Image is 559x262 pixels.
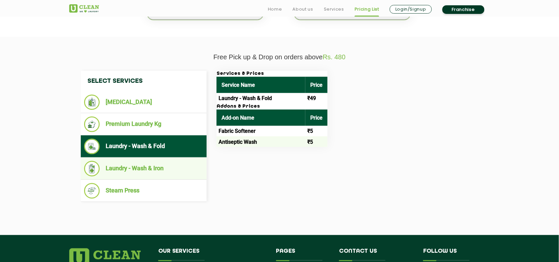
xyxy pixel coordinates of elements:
td: Antiseptic Wash [217,136,305,147]
li: Laundry - Wash & Iron [84,161,203,177]
td: ₹49 [305,93,328,104]
li: Laundry - Wash & Fold [84,139,203,154]
td: Laundry - Wash & Fold [217,93,305,104]
img: Premium Laundry Kg [84,117,100,132]
th: Price [305,77,328,93]
li: Steam Press [84,183,203,199]
a: Home [268,5,282,13]
img: UClean Laundry and Dry Cleaning [69,4,99,13]
td: Fabric Softener [217,126,305,136]
a: About us [293,5,313,13]
th: Service Name [217,77,305,93]
li: [MEDICAL_DATA] [84,95,203,110]
h4: Follow us [423,248,482,261]
a: Franchise [442,5,484,14]
h4: Our Services [158,248,266,261]
li: Premium Laundry Kg [84,117,203,132]
a: Pricing List [355,5,379,13]
p: Free Pick up & Drop on orders above [69,53,490,61]
td: ₹5 [305,136,328,147]
h3: Addons & Prices [217,104,328,110]
h4: Select Services [81,71,207,91]
a: Services [324,5,344,13]
span: Rs. 480 [323,53,346,61]
img: Steam Press [84,183,100,199]
img: Laundry - Wash & Fold [84,139,100,154]
img: Dry Cleaning [84,95,100,110]
a: Login/Signup [390,5,432,14]
th: Price [305,110,328,126]
img: Laundry - Wash & Iron [84,161,100,177]
h3: Services & Prices [217,71,328,77]
h4: Contact us [339,248,413,261]
td: ₹5 [305,126,328,136]
th: Add-on Name [217,110,305,126]
h4: Pages [276,248,330,261]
